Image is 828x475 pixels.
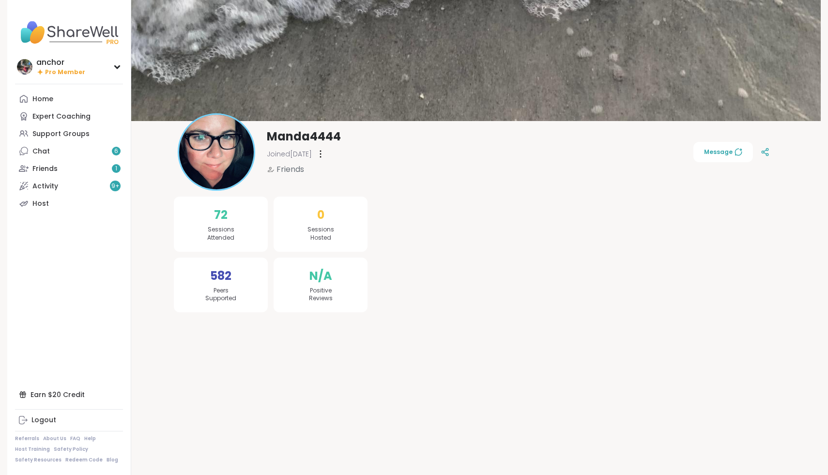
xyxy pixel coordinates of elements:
a: Help [84,435,96,442]
div: Expert Coaching [32,112,91,122]
div: anchor [36,57,85,68]
div: Activity [32,182,58,191]
a: Expert Coaching [15,107,123,125]
a: Safety Policy [54,446,88,453]
a: Safety Resources [15,457,61,463]
a: Blog [107,457,118,463]
span: Friends [276,164,304,175]
a: About Us [43,435,66,442]
div: Chat [32,147,50,156]
span: N/A [309,267,332,285]
a: Home [15,90,123,107]
a: Support Groups [15,125,123,142]
a: Logout [15,412,123,429]
a: FAQ [70,435,80,442]
a: Host Training [15,446,50,453]
div: Earn $20 Credit [15,386,123,403]
div: Support Groups [32,129,90,139]
span: 72 [214,206,228,224]
img: anchor [17,59,32,75]
a: Activity9+ [15,177,123,195]
span: Joined [DATE] [267,149,312,159]
a: Chat6 [15,142,123,160]
div: Friends [32,164,58,174]
img: ShareWell Nav Logo [15,15,123,49]
span: Pro Member [45,68,85,77]
span: 1 [115,165,117,173]
span: 582 [210,267,231,285]
a: Redeem Code [65,457,103,463]
span: Sessions Hosted [307,226,334,242]
div: Host [32,199,49,209]
span: Sessions Attended [207,226,234,242]
a: Host [15,195,123,212]
span: Manda4444 [267,129,341,144]
img: Manda4444 [179,115,254,189]
button: Message [693,142,753,162]
span: Message [704,148,742,156]
div: Home [32,94,53,104]
span: 0 [317,206,324,224]
a: Friends1 [15,160,123,177]
span: 9 + [111,182,120,190]
span: Positive Reviews [309,287,333,303]
div: Logout [31,415,56,425]
span: Peers Supported [205,287,236,303]
span: 6 [114,147,118,155]
a: Referrals [15,435,39,442]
